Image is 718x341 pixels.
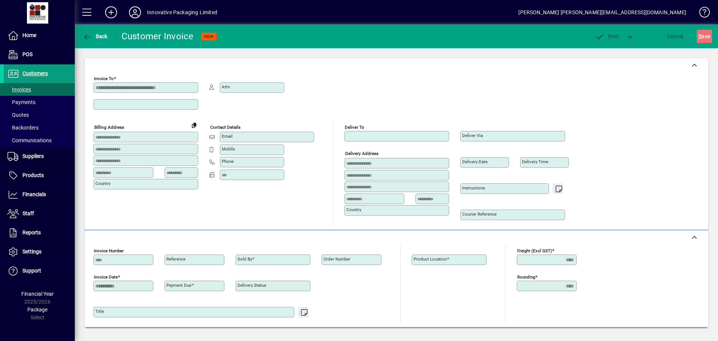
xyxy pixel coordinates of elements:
[188,119,200,131] button: Copy to Delivery address
[4,83,75,96] a: Invoices
[522,159,548,164] mat-label: Delivery time
[22,268,41,274] span: Support
[4,45,75,64] a: POS
[222,84,230,89] mat-label: Attn
[94,274,118,280] mat-label: Invoice date
[462,185,485,191] mat-label: Instructions
[4,109,75,121] a: Quotes
[204,34,214,39] span: NEW
[166,283,191,288] mat-label: Payment due
[7,86,31,92] span: Invoices
[75,30,116,43] app-page-header-button: Back
[237,283,266,288] mat-label: Delivery status
[22,210,34,216] span: Staff
[4,147,75,166] a: Suppliers
[147,6,217,18] div: Innovative Packaging Limited
[4,26,75,45] a: Home
[21,291,54,297] span: Financial Year
[81,30,110,43] button: Back
[123,6,147,19] button: Profile
[517,248,552,253] mat-label: Freight (excl GST)
[7,137,52,143] span: Communications
[462,133,483,138] mat-label: Deliver via
[95,309,104,314] mat-label: Title
[4,166,75,185] a: Products
[694,1,709,26] a: Knowledge Base
[83,33,108,39] span: Back
[4,185,75,204] a: Financials
[27,307,47,313] span: Package
[4,223,75,242] a: Reports
[22,51,33,57] span: POS
[7,112,29,118] span: Quotes
[699,33,702,39] span: S
[346,207,361,212] mat-label: Country
[345,125,364,130] mat-label: Deliver To
[95,181,110,186] mat-label: Country
[22,249,42,255] span: Settings
[166,256,185,262] mat-label: Reference
[699,30,710,42] span: ave
[94,248,124,253] mat-label: Invoice number
[22,70,48,76] span: Customers
[323,256,350,262] mat-label: Order number
[591,30,623,43] button: Post
[4,204,75,223] a: Staff
[595,33,619,39] span: ost
[99,6,123,19] button: Add
[4,121,75,134] a: Backorders
[22,172,44,178] span: Products
[697,30,712,43] button: Save
[7,125,39,131] span: Backorders
[4,96,75,109] a: Payments
[608,33,611,39] span: P
[462,211,497,217] mat-label: Courier Reference
[22,32,36,38] span: Home
[237,256,252,262] mat-label: Sold by
[22,153,44,159] span: Suppliers
[462,159,488,164] mat-label: Delivery date
[4,243,75,261] a: Settings
[7,99,36,105] span: Payments
[4,262,75,280] a: Support
[22,229,41,235] span: Reports
[518,6,686,18] div: [PERSON_NAME] [PERSON_NAME][EMAIL_ADDRESS][DOMAIN_NAME]
[222,134,233,139] mat-label: Email
[222,146,235,152] mat-label: Mobile
[122,30,194,42] div: Customer Invoice
[4,134,75,147] a: Communications
[222,159,234,164] mat-label: Phone
[22,191,46,197] span: Financials
[517,274,535,280] mat-label: Rounding
[94,76,114,81] mat-label: Invoice To
[414,256,447,262] mat-label: Product location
